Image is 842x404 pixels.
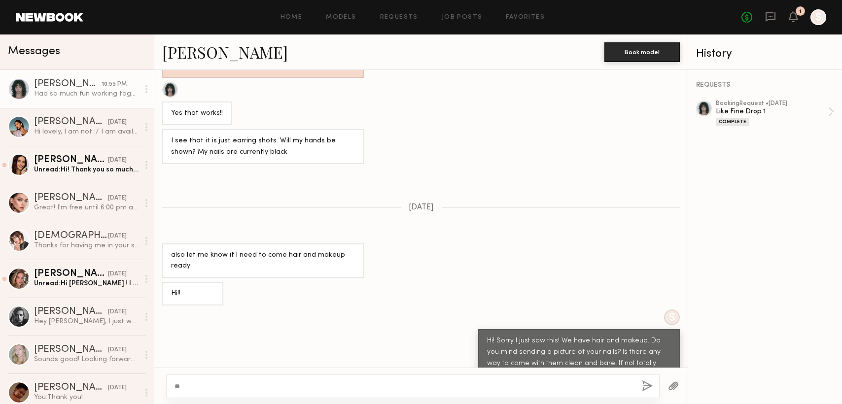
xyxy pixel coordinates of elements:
[34,231,108,241] div: [DEMOGRAPHIC_DATA][PERSON_NAME]
[108,307,127,317] div: [DATE]
[326,14,356,21] a: Models
[171,288,214,300] div: Hi!!
[506,14,545,21] a: Favorites
[34,279,139,288] div: Unread: Hi [PERSON_NAME] ! I m not available , unfortunately 🙏🏽
[34,127,139,136] div: Hi lovely, I am not :/ I am available [DATE]
[799,9,802,14] div: 1
[716,101,828,107] div: booking Request • [DATE]
[34,355,139,364] div: Sounds good! Looking forward to hearing from you!
[716,107,828,116] div: Like Fine Drop 1
[34,79,102,89] div: [PERSON_NAME]
[108,345,127,355] div: [DATE]
[171,108,223,119] div: Yes that works!!
[34,393,139,402] div: You: Thank you!
[34,165,139,174] div: Unread: Hi! Thank you so much for reaching out, unfortunately [DATE] would not work.
[108,383,127,393] div: [DATE]
[34,89,139,99] div: Had so much fun working together xx
[108,156,127,165] div: [DATE]
[34,155,108,165] div: [PERSON_NAME]
[696,82,834,89] div: REQUESTS
[171,250,355,272] div: also let me know if I need to come hair and makeup ready
[34,193,108,203] div: [PERSON_NAME]
[108,118,127,127] div: [DATE]
[34,307,108,317] div: [PERSON_NAME]
[171,135,355,158] div: I see that it is just earring shots. Will my hands be shown? My nails are currently black
[696,48,834,60] div: History
[102,80,127,89] div: 10:55 PM
[380,14,418,21] a: Requests
[108,194,127,203] div: [DATE]
[34,269,108,279] div: [PERSON_NAME]
[8,46,60,57] span: Messages
[281,14,303,21] a: Home
[34,383,108,393] div: [PERSON_NAME]
[810,9,826,25] a: S
[487,336,671,381] div: Hi! Sorry I just saw this! We have hair and makeup. Do you mind sending a picture of your nails? ...
[34,203,139,212] div: Great! I'm free until 6:00 pm and could be there by 4:00 pm if we confirm within the hour. My rat...
[409,203,434,212] span: [DATE]
[34,241,139,250] div: Thanks for having me in your sweet jewelry! Loved working with [PERSON_NAME] + [PERSON_NAME] ♥️
[34,345,108,355] div: [PERSON_NAME]
[442,14,483,21] a: Job Posts
[34,117,108,127] div: [PERSON_NAME]
[162,41,288,63] a: [PERSON_NAME]
[34,317,139,326] div: Hey [PERSON_NAME], I just wanted to explain why I declined your request & say thank you for reach...
[108,232,127,241] div: [DATE]
[108,269,127,279] div: [DATE]
[604,47,680,56] a: Book model
[716,118,749,126] div: Complete
[716,101,834,126] a: bookingRequest •[DATE]Like Fine Drop 1Complete
[604,42,680,62] button: Book model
